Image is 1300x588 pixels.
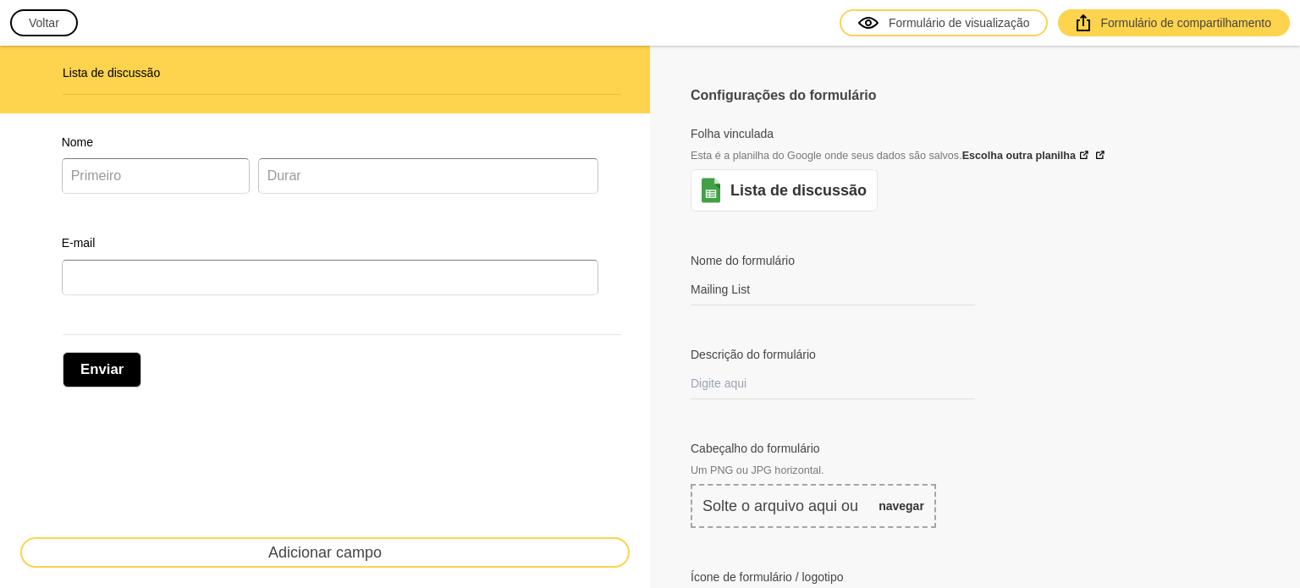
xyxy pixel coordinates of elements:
[879,499,924,513] font: navegar
[995,256,1300,290] font: O primeiro pedaço de texto exibido ao usuário quando ele vê seu formulário.
[10,9,78,36] button: Voltar
[63,352,141,387] button: Enviar
[691,348,816,361] font: Descrição do formulário
[1100,16,1271,30] font: Formulário de compartilhamento
[691,442,820,455] font: Cabeçalho do formulário
[730,182,867,199] font: Lista de discussão
[691,570,844,584] font: Ícone de formulário / logotipo
[691,254,795,267] font: Nome do formulário
[1058,9,1290,36] a: Formulário de compartilhamento
[995,444,1271,498] font: Use esta propriedade para definir uma imagem de cabeçalho que será exibida na parte superior do s...
[691,127,774,140] font: Folha vinculada
[691,274,975,305] input: Qual é o nome do formulário?
[889,16,1030,30] font: Formulário de visualização
[995,350,1281,384] font: Use esta propriedade para exibir uma breve descrição que o usuário deve ler ao preencher o formul...
[691,464,824,476] font: Um PNG ou JPG horizontal.
[20,537,630,568] button: Adicionar campo
[962,150,1076,162] font: Escolha outra planilha
[62,158,250,194] input: Primeiro
[62,236,96,250] font: E-mail
[62,135,93,149] font: Nome
[840,9,1049,36] a: Formulário de visualização
[730,180,867,201] a: Lista de discussão
[691,88,877,102] font: Configurações do formulário
[268,544,382,561] font: Adicionar campo
[258,158,599,194] input: Durar
[63,66,160,80] font: Lista de discussão
[80,361,124,377] font: Enviar
[691,150,962,162] font: Esta é a planilha do Google onde seus dados são salvos.
[29,16,59,30] font: Voltar
[691,368,975,399] input: Digite aqui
